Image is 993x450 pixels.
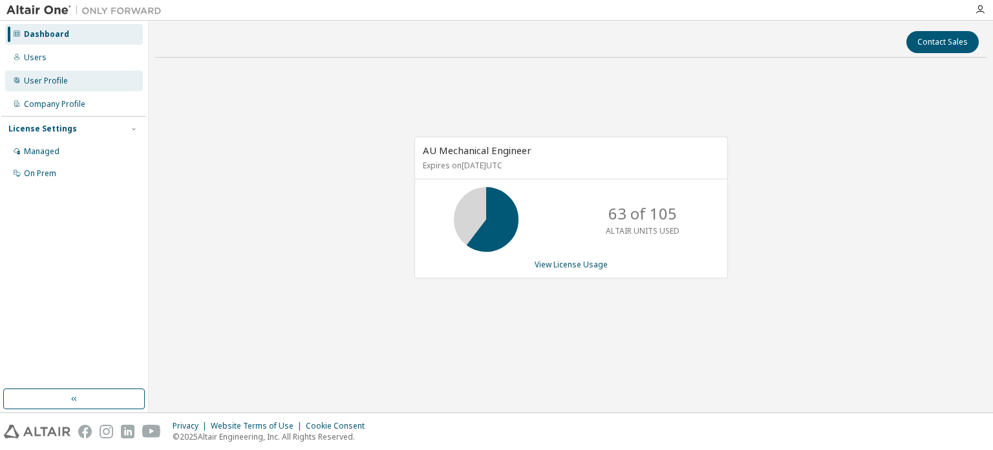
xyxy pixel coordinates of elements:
[6,4,168,17] img: Altair One
[8,124,77,134] div: License Settings
[608,203,677,225] p: 63 of 105
[142,425,161,438] img: youtube.svg
[24,52,47,63] div: Users
[24,146,59,157] div: Managed
[24,76,68,86] div: User Profile
[173,431,372,442] p: © 2025 Altair Engineering, Inc. All Rights Reserved.
[78,425,92,438] img: facebook.svg
[24,168,56,179] div: On Prem
[121,425,134,438] img: linkedin.svg
[306,421,372,431] div: Cookie Consent
[423,160,716,171] p: Expires on [DATE] UTC
[606,225,679,236] p: ALTAIR UNITS USED
[173,421,211,431] div: Privacy
[100,425,113,438] img: instagram.svg
[535,259,608,270] a: View License Usage
[24,29,69,39] div: Dashboard
[906,31,979,53] button: Contact Sales
[4,425,70,438] img: altair_logo.svg
[211,421,306,431] div: Website Terms of Use
[423,144,531,157] span: AU Mechanical Engineer
[24,99,85,109] div: Company Profile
